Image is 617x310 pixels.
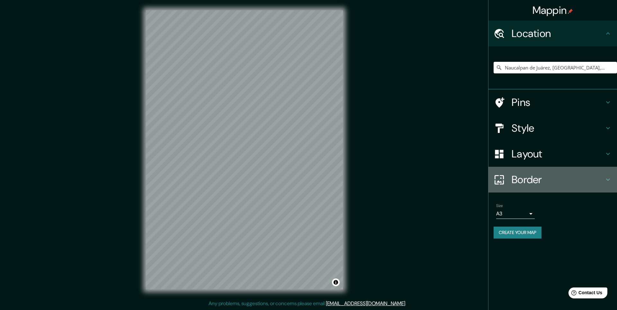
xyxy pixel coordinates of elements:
[488,167,617,193] div: Border
[496,209,535,219] div: A3
[146,10,343,289] canvas: Map
[488,115,617,141] div: Style
[568,9,573,14] img: pin-icon.png
[488,21,617,46] div: Location
[407,300,408,307] div: .
[326,300,405,307] a: [EMAIL_ADDRESS][DOMAIN_NAME]
[512,173,604,186] h4: Border
[494,227,541,239] button: Create your map
[512,147,604,160] h4: Layout
[560,285,610,303] iframe: Help widget launcher
[512,122,604,135] h4: Style
[532,4,573,17] h4: Mappin
[209,300,406,307] p: Any problems, suggestions, or concerns please email .
[332,278,340,286] button: Toggle attribution
[496,203,503,209] label: Size
[512,96,604,109] h4: Pins
[494,62,617,73] input: Pick your city or area
[512,27,604,40] h4: Location
[488,141,617,167] div: Layout
[488,89,617,115] div: Pins
[406,300,407,307] div: .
